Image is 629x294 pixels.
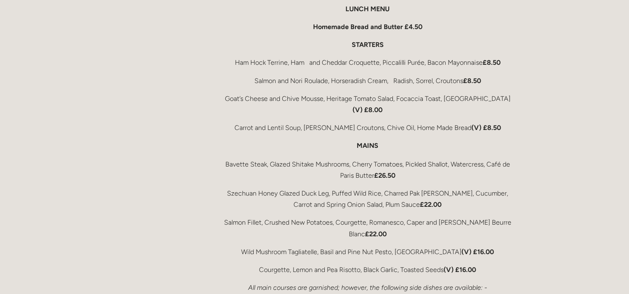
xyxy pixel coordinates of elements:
[352,41,384,49] strong: STARTERS
[222,57,513,68] p: Ham Hock Terrine, Ham and Cheddar Croquette, Piccalilli Purée, Bacon Mayonnaise
[222,246,513,257] p: Wild Mushroom Tagliatelle, Basil and Pine Nut Pesto, [GEOGRAPHIC_DATA]
[365,230,387,238] strong: £22.00
[471,124,501,132] strong: (V) £8.50
[222,122,513,133] p: Carrot and Lentil Soup, [PERSON_NAME] Croutons, Chive Oil, Home Made Bread
[461,247,494,255] strong: (V) £16.00
[444,265,476,273] strong: (V) £16.00
[313,23,422,31] strong: Homemade Bread and Butter £4.50
[420,200,442,208] strong: £22.00
[463,77,481,85] strong: £8.50
[222,75,513,86] p: Salmon and Nori Roulade, Horseradish Cream, Radish, Sorrel, Croutons
[345,5,390,13] strong: LUNCH MENU
[248,283,487,291] em: All main courses are garnished; however, the following side dishes are available: -
[222,93,513,115] p: Goat’s Cheese and Chive Mousse, Heritage Tomato Salad, Focaccia Toast, [GEOGRAPHIC_DATA]
[483,59,501,66] strong: £8.50
[222,187,513,210] p: Szechuan Honey Glazed Duck Leg, Puffed Wild Rice, Charred Pak [PERSON_NAME], Cucumber, Carrot and...
[222,158,513,181] p: Bavette Steak, Glazed Shitake Mushrooms, Cherry Tomatoes, Pickled Shallot, Watercress, Café de Pa...
[222,216,513,239] p: Salmon Fillet, Crushed New Potatoes, Courgette, Romanesco, Caper and [PERSON_NAME] Beurre Blanc
[374,171,395,179] strong: £26.50
[353,106,382,114] strong: (V) £8.00
[222,264,513,275] p: Courgette, Lemon and Pea Risotto, Black Garlic, Toasted Seeds
[357,142,378,149] strong: MAINS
